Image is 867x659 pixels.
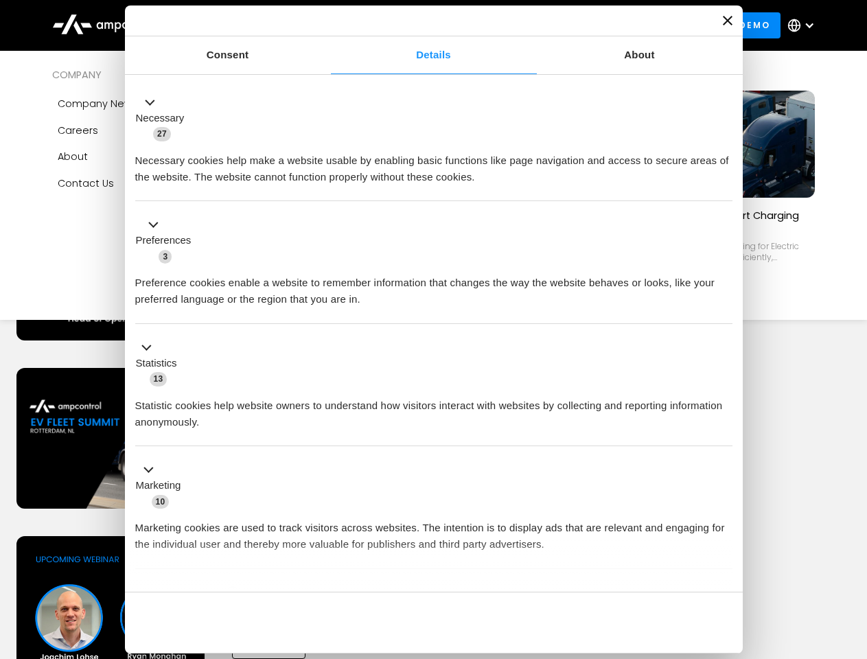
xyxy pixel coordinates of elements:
button: Okay [535,603,732,643]
span: 27 [153,127,171,141]
a: About [52,143,222,170]
label: Marketing [136,478,181,494]
a: Consent [125,36,331,74]
div: About [58,149,88,164]
label: Preferences [136,233,192,248]
span: 10 [152,495,170,509]
a: About [537,36,743,74]
span: 13 [150,372,167,386]
a: Company news [52,91,222,117]
button: Marketing (10) [135,462,189,510]
a: Details [331,36,537,74]
span: 3 [159,250,172,264]
div: Contact Us [58,176,114,191]
button: Unclassified (2) [135,584,248,601]
div: Preference cookies enable a website to remember information that changes the way the website beha... [135,264,732,308]
div: Marketing cookies are used to track visitors across websites. The intention is to display ads tha... [135,509,732,553]
button: Statistics (13) [135,339,185,387]
div: COMPANY [52,67,222,82]
div: Statistic cookies help website owners to understand how visitors interact with websites by collec... [135,387,732,430]
a: Careers [52,117,222,143]
div: Company news [58,96,138,111]
div: Necessary cookies help make a website usable by enabling basic functions like page navigation and... [135,142,732,185]
button: Preferences (3) [135,217,200,265]
a: Contact Us [52,170,222,196]
label: Necessary [136,111,185,126]
div: Careers [58,123,98,138]
span: 2 [227,586,240,600]
button: Close banner [723,16,732,25]
button: Necessary (27) [135,94,193,142]
label: Statistics [136,356,177,371]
